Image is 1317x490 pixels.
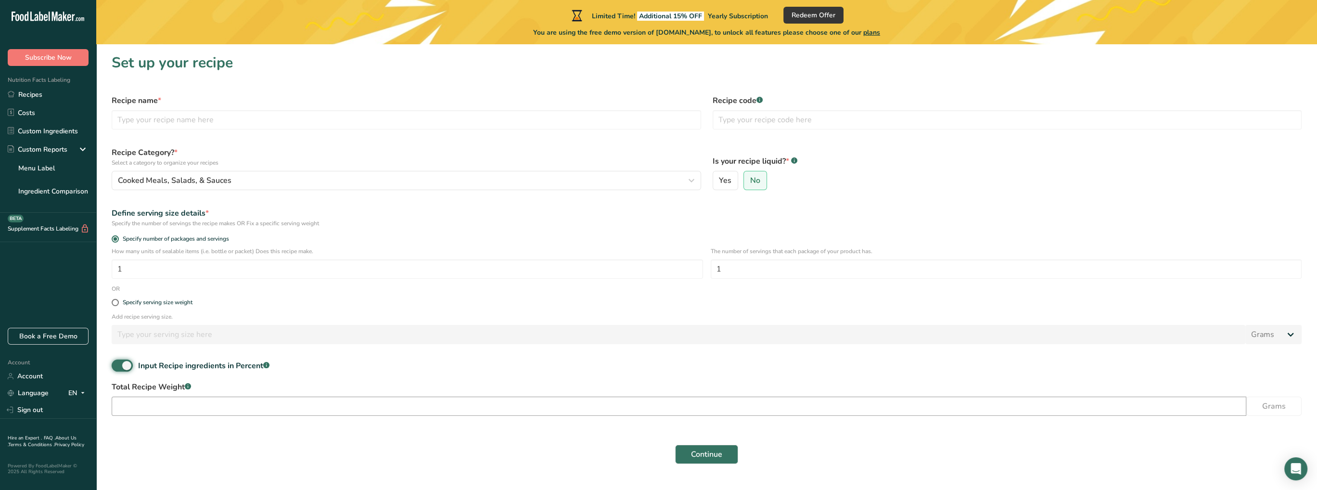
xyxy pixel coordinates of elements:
[1284,457,1307,480] div: Open Intercom Messenger
[8,328,89,345] a: Book a Free Demo
[708,12,768,21] span: Yearly Subscription
[138,360,269,372] div: Input Recipe ingredients in Percent
[112,325,1245,344] input: Type your serving size here
[68,387,89,399] div: EN
[8,441,54,448] a: Terms & Conditions .
[570,10,768,21] div: Limited Time!
[112,171,701,190] button: Cooked Meals, Salads, & Sauces
[112,110,701,129] input: Type your recipe name here
[863,28,880,37] span: plans
[112,219,1302,228] div: Specify the number of servings the recipe makes OR Fix a specific serving weight
[8,215,24,222] div: BETA
[112,381,1302,393] label: Total Recipe Weight
[8,49,89,66] button: Subscribe Now
[112,247,703,256] p: How many units of sealable items (i.e. bottle or packet) Does this recipe make.
[8,144,67,155] div: Custom Reports
[8,435,42,441] a: Hire an Expert .
[713,95,1302,106] label: Recipe code
[783,7,844,24] button: Redeem Offer
[713,110,1302,129] input: Type your recipe code here
[1262,400,1286,412] span: Grams
[112,52,1302,74] h1: Set up your recipe
[533,27,880,38] span: You are using the free demo version of [DOMAIN_NAME], to unlock all features please choose one of...
[112,312,1302,321] p: Add recipe serving size.
[637,12,704,21] span: Additional 15% OFF
[112,95,701,106] label: Recipe name
[106,284,126,293] div: OR
[112,147,701,167] label: Recipe Category?
[691,449,722,460] span: Continue
[123,299,192,306] div: Specify serving size weight
[750,176,760,185] span: No
[1246,397,1302,416] button: Grams
[8,463,89,475] div: Powered By FoodLabelMaker © 2025 All Rights Reserved
[119,235,229,243] span: Specify number of packages and servings
[25,52,72,63] span: Subscribe Now
[118,175,231,186] span: Cooked Meals, Salads, & Sauces
[8,435,77,448] a: About Us .
[112,158,701,167] p: Select a category to organize your recipes
[719,176,731,185] span: Yes
[675,445,738,464] button: Continue
[44,435,55,441] a: FAQ .
[711,247,1302,256] p: The number of servings that each package of your product has.
[8,385,49,401] a: Language
[112,207,1302,219] div: Define serving size details
[54,441,84,448] a: Privacy Policy
[713,155,1302,167] label: Is your recipe liquid?
[792,10,835,20] span: Redeem Offer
